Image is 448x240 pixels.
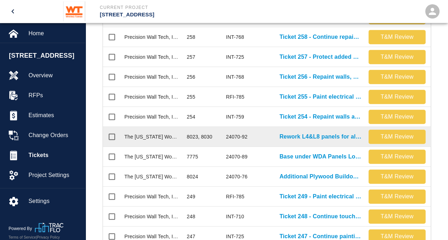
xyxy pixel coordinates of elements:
div: 7775 [187,153,198,160]
div: Precision Wall Tech, Inc. [124,73,180,80]
p: T&M Review [371,152,423,161]
div: The Washington Woodworking Company [124,173,180,180]
span: RFPs [29,91,79,100]
div: Precision Wall Tech, Inc. [124,53,180,61]
div: Precision Wall Tech, Inc. [124,93,180,100]
div: INT-725 [226,53,244,61]
a: Ticket 257 - Protect added conduits in G109 [279,53,361,61]
div: 8024 [187,173,198,180]
div: INT-759 [226,113,244,120]
div: 247 [187,233,195,240]
div: INT-725 [226,233,244,240]
div: The Washington Woodworking Company [124,133,180,140]
p: T&M Review [371,53,423,61]
button: open drawer [4,3,21,20]
img: TracFlo [35,223,63,232]
div: INT-768 [226,73,244,80]
div: 8023, 8030 [187,133,212,140]
div: Precision Wall Tech, Inc. [124,33,180,41]
a: Rework L4&L8 panels for alignment with rubber Base [279,132,361,141]
iframe: Chat Widget [329,163,448,240]
a: Ticket 256 - Repaint walls, doors, and frames on G1 level [279,73,361,81]
span: Overview [29,71,79,80]
p: T&M Review [371,33,423,41]
div: The Washington Woodworking Company [124,153,180,160]
a: Ticket 258 - Continue repainting walls, doors, and frames on G1 level [279,33,361,41]
a: Privacy Policy [37,235,60,239]
div: 248 [187,213,195,220]
a: Base under WDA Panels Lobby & 2nd flr [279,152,361,161]
p: Current Project [100,4,263,11]
div: RFI-785 [226,93,244,100]
a: Ticket 249 - Paint electrical cables in case room 7019 [279,192,361,201]
div: 249 [187,193,195,200]
div: RFI-785 [226,193,244,200]
p: Powered By [9,225,35,232]
span: Settings [29,197,79,205]
span: Change Orders [29,131,79,140]
a: Additional Plywood Buildout @ Column L13 [279,172,361,181]
div: 24070-76 [226,173,247,180]
a: Ticket 254 - Repaint walls and ceilings in locker rooms on G1 level [279,113,361,121]
span: Tickets [29,151,79,160]
span: [STREET_ADDRESS] [9,51,82,61]
div: 258 [187,33,195,41]
a: Ticket 255 - Paint electrical cables in case room 7022 [279,93,361,101]
div: Precision Wall Tech, Inc. [124,193,180,200]
a: Terms of Service [9,235,36,239]
div: Precision Wall Tech, Inc. [124,233,180,240]
div: 257 [187,53,195,61]
div: 24070-92 [226,133,247,140]
p: T&M Review [371,132,423,141]
p: T&M Review [371,93,423,101]
a: Ticket 248 - Continue touching up walls and ceilings on B1 level [279,212,361,221]
p: T&M Review [371,73,423,81]
p: [STREET_ADDRESS] [100,11,263,19]
div: 256 [187,73,195,80]
span: Estimates [29,111,79,120]
div: 24070-89 [226,153,247,160]
div: 255 [187,93,195,100]
span: Project Settings [29,171,79,179]
span: | [36,235,37,239]
div: INT-768 [226,33,244,41]
span: Home [29,29,79,38]
div: INT-710 [226,213,244,220]
div: Precision Wall Tech, Inc. [124,113,180,120]
p: T&M Review [371,113,423,121]
div: 254 [187,113,195,120]
img: Whiting-Turner [63,1,86,21]
div: Precision Wall Tech, Inc. [124,213,180,220]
